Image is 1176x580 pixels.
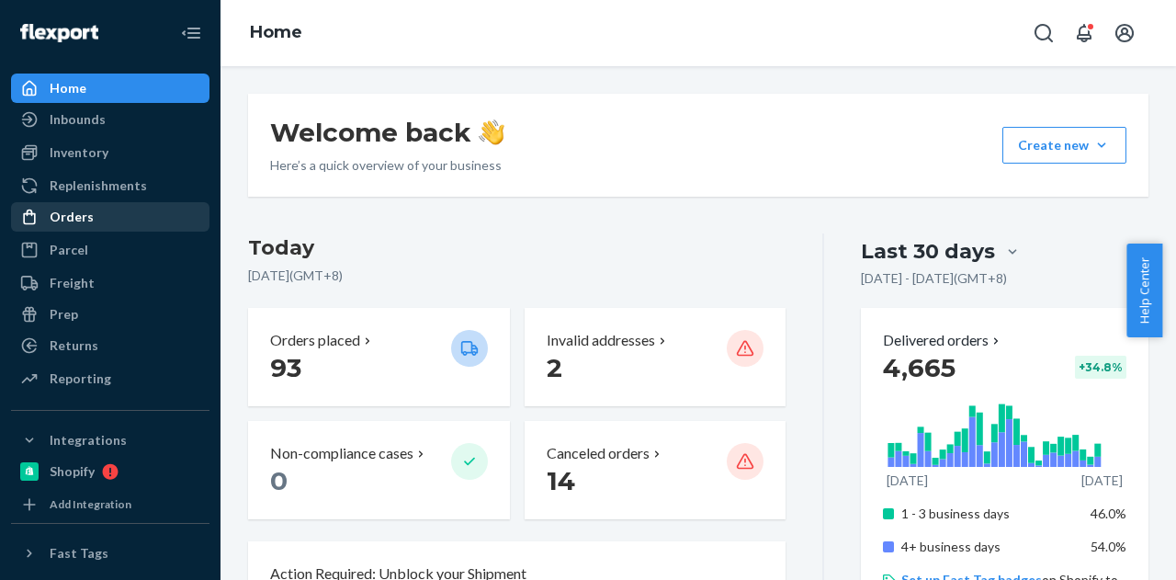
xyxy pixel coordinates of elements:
p: Here’s a quick overview of your business [270,156,504,175]
div: Orders [50,208,94,226]
div: Inbounds [50,110,106,129]
div: Shopify [50,462,95,481]
p: Canceled orders [547,443,650,464]
button: Create new [1002,127,1126,164]
p: Non-compliance cases [270,443,413,464]
p: [DATE] - [DATE] ( GMT+8 ) [861,269,1007,288]
p: [DATE] [1081,472,1123,490]
a: Home [11,74,209,103]
div: Inventory [50,143,108,162]
button: Non-compliance cases 0 [248,421,510,519]
a: Freight [11,268,209,298]
a: Returns [11,331,209,360]
button: Help Center [1126,244,1162,337]
div: + 34.8 % [1075,356,1126,379]
div: Home [50,79,86,97]
a: Inventory [11,138,209,167]
ol: breadcrumbs [235,6,317,60]
a: Parcel [11,235,209,265]
button: Close Navigation [173,15,209,51]
p: [DATE] ( GMT+8 ) [248,267,786,285]
a: Shopify [11,457,209,486]
p: 1 - 3 business days [901,505,1078,523]
a: Add Integration [11,494,209,516]
button: Orders placed 93 [248,308,510,406]
span: 54.0% [1091,539,1126,554]
button: Open Search Box [1025,15,1062,51]
button: Fast Tags [11,539,209,568]
a: Home [250,22,302,42]
button: Open account menu [1106,15,1143,51]
p: Invalid addresses [547,330,655,351]
h1: Welcome back [270,116,504,149]
a: Reporting [11,364,209,393]
a: Prep [11,300,209,329]
a: Replenishments [11,171,209,200]
div: Fast Tags [50,544,108,563]
div: Integrations [50,431,127,449]
div: Parcel [50,241,88,259]
div: Returns [50,336,98,355]
a: Orders [11,202,209,232]
img: hand-wave emoji [479,119,504,145]
p: 4+ business days [901,538,1078,556]
div: Add Integration [50,496,131,512]
span: 93 [270,352,301,383]
span: 4,665 [883,352,955,383]
div: Reporting [50,370,111,388]
div: Freight [50,274,95,292]
span: 46.0% [1091,506,1126,521]
div: Replenishments [50,176,147,195]
button: Invalid addresses 2 [525,308,786,406]
button: Open notifications [1066,15,1102,51]
h3: Today [248,233,786,263]
p: [DATE] [887,472,928,490]
p: Orders placed [270,330,360,351]
button: Delivered orders [883,330,1003,351]
div: Prep [50,305,78,324]
div: Last 30 days [861,237,995,266]
span: 0 [270,465,288,496]
span: 14 [547,465,575,496]
button: Integrations [11,426,209,455]
button: Canceled orders 14 [525,421,786,519]
img: Flexport logo [20,24,98,42]
span: 2 [547,352,562,383]
a: Inbounds [11,105,209,134]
